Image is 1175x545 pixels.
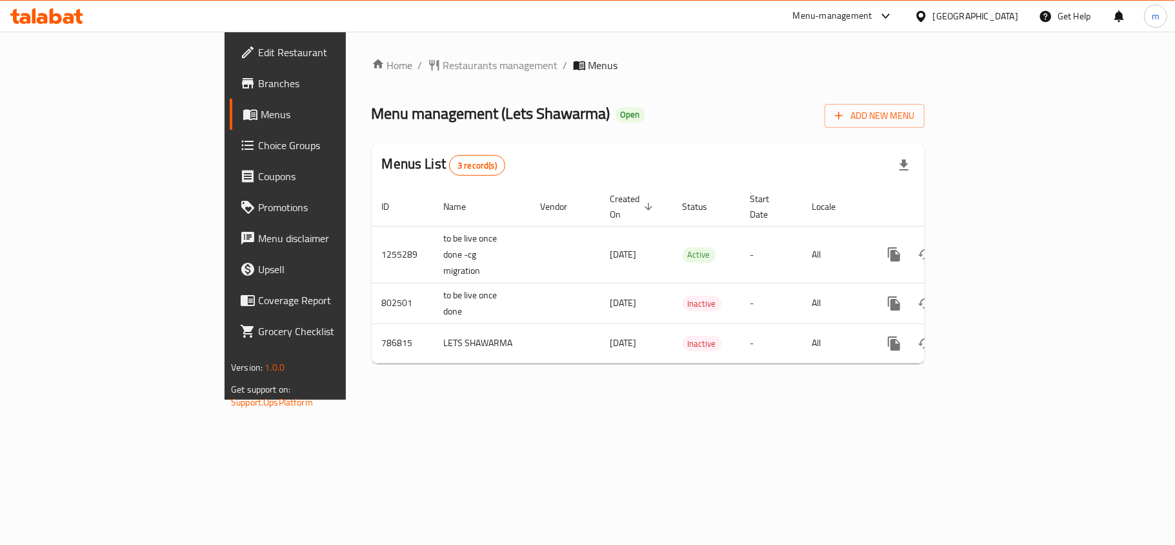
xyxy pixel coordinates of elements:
span: Grocery Checklist [258,324,410,339]
td: All [802,226,869,283]
td: LETS SHAWARMA [434,324,530,363]
a: Promotions [230,192,421,223]
button: more [879,239,910,270]
span: Restaurants management [443,57,558,73]
a: Grocery Checklist [230,316,421,347]
li: / [563,57,568,73]
span: Branches [258,76,410,91]
span: Vendor [541,199,585,214]
span: 3 record(s) [450,159,505,172]
button: more [879,328,910,359]
span: Menu management ( Lets Shawarma ) [372,99,610,128]
span: Add New Menu [835,108,914,124]
div: Active [683,247,716,263]
span: Get support on: [231,381,290,398]
span: Coupons [258,169,410,184]
nav: breadcrumb [372,57,925,73]
span: Locale [812,199,853,214]
div: Inactive [683,296,721,311]
span: Open [616,109,645,120]
span: Menus [261,107,410,122]
div: Total records count [449,155,505,176]
a: Coupons [230,161,421,192]
td: All [802,324,869,363]
span: Active [683,247,716,262]
span: Version: [231,359,263,376]
span: Start Date [750,191,787,222]
td: to be live once done -cg migration [434,226,530,283]
a: Support.OpsPlatform [231,394,313,411]
span: Status [683,199,725,214]
span: Menus [588,57,618,73]
span: [DATE] [610,334,637,351]
a: Upsell [230,254,421,285]
div: Inactive [683,336,721,351]
td: - [740,324,802,363]
span: ID [382,199,407,214]
a: Branches [230,68,421,99]
a: Edit Restaurant [230,37,421,68]
button: more [879,288,910,319]
span: [DATE] [610,294,637,311]
button: Add New Menu [825,104,925,128]
button: Change Status [910,288,941,319]
span: Choice Groups [258,138,410,153]
div: [GEOGRAPHIC_DATA] [933,9,1018,23]
table: enhanced table [372,187,1013,364]
span: Upsell [258,262,410,277]
td: - [740,283,802,324]
a: Menu disclaimer [230,223,421,254]
span: Coverage Report [258,293,410,308]
td: All [802,283,869,324]
div: Menu-management [793,8,872,24]
span: 1.0.0 [265,359,285,376]
div: Export file [889,150,919,181]
span: Inactive [683,336,721,351]
span: Edit Restaurant [258,45,410,60]
a: Choice Groups [230,130,421,161]
td: - [740,226,802,283]
span: m [1152,9,1160,23]
h2: Menus List [382,154,505,176]
a: Restaurants management [428,57,558,73]
span: Name [444,199,483,214]
span: Promotions [258,200,410,215]
span: [DATE] [610,246,637,263]
td: to be live once done [434,283,530,324]
a: Menus [230,99,421,130]
span: Inactive [683,296,721,311]
button: Change Status [910,239,941,270]
button: Change Status [910,328,941,359]
a: Coverage Report [230,285,421,316]
span: Menu disclaimer [258,231,410,246]
span: Created On [610,191,657,222]
div: Open [616,107,645,123]
th: Actions [869,187,1013,227]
